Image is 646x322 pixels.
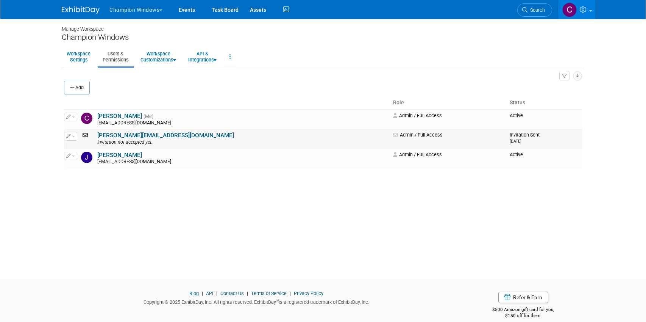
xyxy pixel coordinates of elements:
[62,33,584,42] div: Champion Windows
[206,291,213,296] a: API
[393,113,442,118] span: Admin / Full Access
[81,152,92,163] img: Jonathan Zargo
[62,19,584,33] div: Manage Workspace
[294,291,323,296] a: Privacy Policy
[144,114,153,119] span: (Me)
[64,81,90,94] button: Add
[62,6,100,14] img: ExhibitDay
[214,291,219,296] span: |
[510,139,521,144] small: [DATE]
[510,113,523,118] span: Active
[510,132,540,144] span: Invitation Sent
[251,291,287,296] a: Terms of Service
[97,113,142,119] a: [PERSON_NAME]
[276,298,279,303] sup: ®
[183,47,222,66] a: API &Integrations
[97,120,388,126] div: [EMAIL_ADDRESS][DOMAIN_NAME]
[200,291,205,296] span: |
[527,7,545,13] span: Search
[507,96,582,109] th: Status
[98,47,133,66] a: Users &Permissions
[189,291,199,296] a: Blog
[510,152,523,157] span: Active
[462,302,585,319] div: $500 Amazon gift card for you,
[97,159,388,165] div: [EMAIL_ADDRESS][DOMAIN_NAME]
[462,313,585,319] div: $150 off for them.
[390,96,507,109] th: Role
[97,152,142,159] a: [PERSON_NAME]
[62,47,95,66] a: WorkspaceSettings
[562,3,577,17] img: Clayton Stackpole
[517,3,552,17] a: Search
[81,113,92,124] img: Clayton Stackpole
[245,291,250,296] span: |
[136,47,181,66] a: WorkspaceCustomizations
[498,292,548,303] a: Refer & Earn
[288,291,293,296] span: |
[97,132,234,139] a: [PERSON_NAME][EMAIL_ADDRESS][DOMAIN_NAME]
[393,132,443,138] span: Admin / Full Access
[220,291,244,296] a: Contact Us
[393,152,442,157] span: Admin / Full Access
[62,297,451,306] div: Copyright © 2025 ExhibitDay, Inc. All rights reserved. ExhibitDay is a registered trademark of Ex...
[97,140,388,146] div: Invitation not accepted yet.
